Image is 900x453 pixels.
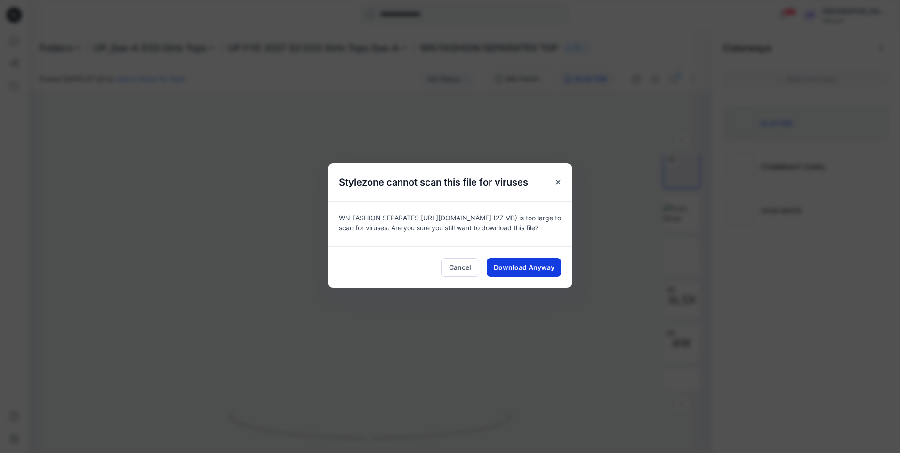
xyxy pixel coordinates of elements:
span: Cancel [449,262,471,272]
div: WN FASHION SEPARATES [URL][DOMAIN_NAME] (27 MB) is too large to scan for viruses. Are you sure yo... [328,201,572,246]
button: Close [550,174,567,191]
span: Download Anyway [494,262,554,272]
button: Download Anyway [487,258,561,277]
button: Cancel [441,258,479,277]
h5: Stylezone cannot scan this file for viruses [328,163,539,201]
